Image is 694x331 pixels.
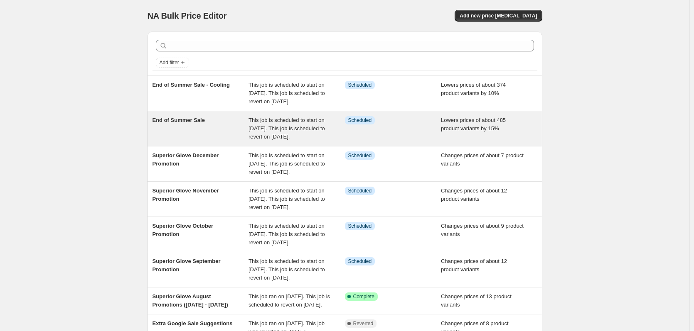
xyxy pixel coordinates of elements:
span: Scheduled [348,152,372,159]
span: End of Summer Sale - Cooling [153,82,230,88]
span: NA Bulk Price Editor [148,11,227,20]
span: Superior Glove August Promotions ([DATE] - [DATE]) [153,293,228,308]
span: Changes prices of about 7 product variants [441,152,524,167]
span: Superior Glove September Promotion [153,258,221,273]
span: Scheduled [348,223,372,229]
span: Reverted [353,320,374,327]
span: Changes prices of 13 product variants [441,293,512,308]
span: Lowers prices of about 374 product variants by 10% [441,82,506,96]
span: Changes prices of about 12 product variants [441,187,507,202]
span: Extra Google Sale Suggestions [153,320,233,326]
span: Add new price [MEDICAL_DATA] [460,12,537,19]
span: This job is scheduled to start on [DATE]. This job is scheduled to revert on [DATE]. [249,152,325,175]
span: Superior Glove October Promotion [153,223,214,237]
span: This job is scheduled to start on [DATE]. This job is scheduled to revert on [DATE]. [249,82,325,105]
span: This job is scheduled to start on [DATE]. This job is scheduled to revert on [DATE]. [249,187,325,210]
span: Superior Glove December Promotion [153,152,219,167]
span: This job is scheduled to start on [DATE]. This job is scheduled to revert on [DATE]. [249,223,325,246]
span: Scheduled [348,258,372,265]
span: This job is scheduled to start on [DATE]. This job is scheduled to revert on [DATE]. [249,117,325,140]
span: End of Summer Sale [153,117,205,123]
span: This job is scheduled to start on [DATE]. This job is scheduled to revert on [DATE]. [249,258,325,281]
span: This job ran on [DATE]. This job is scheduled to revert on [DATE]. [249,293,330,308]
span: Add filter [160,59,179,66]
span: Lowers prices of about 485 product variants by 15% [441,117,506,131]
span: Changes prices of about 12 product variants [441,258,507,273]
span: Scheduled [348,117,372,124]
button: Add filter [156,58,189,68]
span: Superior Glove November Promotion [153,187,219,202]
span: Scheduled [348,82,372,88]
span: Complete [353,293,374,300]
span: Changes prices of about 9 product variants [441,223,524,237]
button: Add new price [MEDICAL_DATA] [455,10,542,22]
span: Scheduled [348,187,372,194]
